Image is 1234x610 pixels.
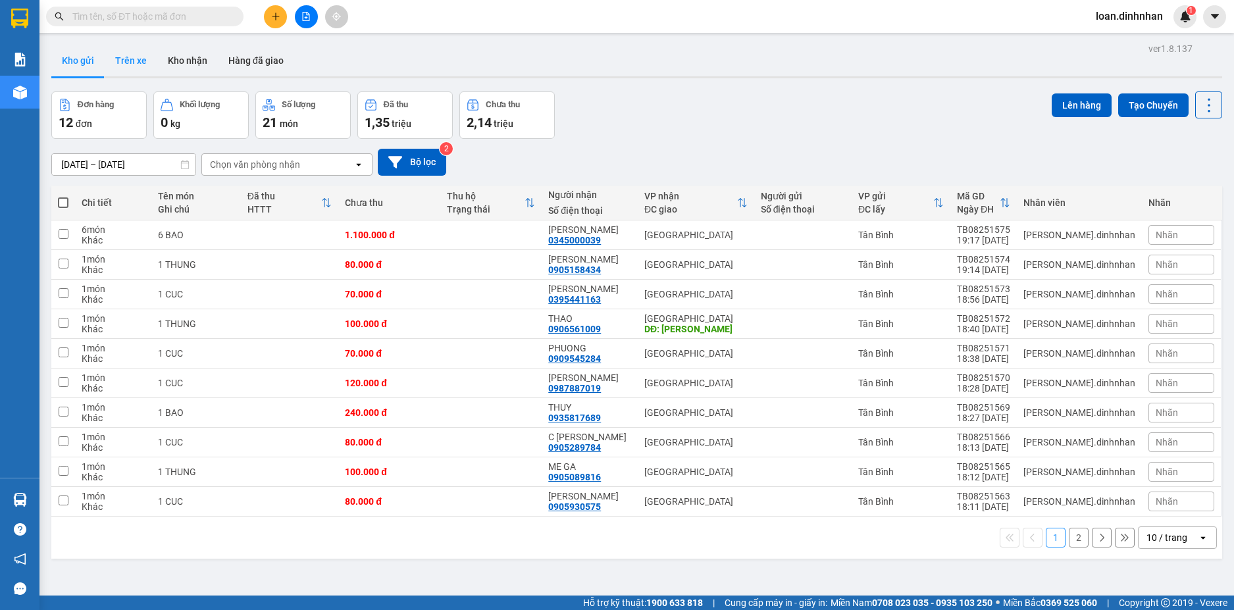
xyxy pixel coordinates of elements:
[1156,467,1178,477] span: Nhãn
[78,100,114,109] div: Đơn hàng
[264,5,287,28] button: plus
[957,501,1010,512] div: 18:11 [DATE]
[1156,289,1178,299] span: Nhãn
[996,600,1000,605] span: ⚪️
[13,493,27,507] img: warehouse-icon
[957,413,1010,423] div: 18:27 [DATE]
[82,353,145,364] div: Khác
[357,91,453,139] button: Đã thu1,35 triệu
[82,501,145,512] div: Khác
[548,501,601,512] div: 0905930575
[158,230,234,240] div: 6 BAO
[1107,596,1109,610] span: |
[82,284,145,294] div: 1 món
[1148,41,1193,56] div: ver 1.8.137
[82,461,145,472] div: 1 món
[957,432,1010,442] div: TB08251566
[241,186,338,220] th: Toggle SortBy
[384,100,408,109] div: Đã thu
[153,91,249,139] button: Khối lượng0kg
[644,407,748,418] div: [GEOGRAPHIC_DATA]
[52,154,195,175] input: Select a date range.
[76,118,92,129] span: đơn
[247,204,321,215] div: HTTT
[957,491,1010,501] div: TB08251563
[548,372,631,383] div: HOANG HIEP
[957,402,1010,413] div: TB08251569
[548,324,601,334] div: 0906561009
[1023,230,1135,240] div: phuong.dinhnhan
[1189,6,1193,15] span: 1
[858,191,933,201] div: VP gửi
[548,343,631,353] div: PHUONG
[494,118,513,129] span: triệu
[158,289,234,299] div: 1 CUC
[1148,197,1214,208] div: Nhãn
[548,190,631,200] div: Người nhận
[548,313,631,324] div: THAO
[548,472,601,482] div: 0905089816
[158,259,234,270] div: 1 THUNG
[957,265,1010,275] div: 19:14 [DATE]
[548,265,601,275] div: 0905158434
[1209,11,1221,22] span: caret-down
[1156,437,1178,447] span: Nhãn
[1146,531,1187,544] div: 10 / trang
[158,407,234,418] div: 1 BAO
[644,378,748,388] div: [GEOGRAPHIC_DATA]
[548,461,631,472] div: ME GA
[365,114,390,130] span: 1,35
[82,402,145,413] div: 1 món
[280,118,298,129] span: món
[1052,93,1112,117] button: Lên hàng
[332,12,341,21] span: aim
[1085,8,1173,24] span: loan.dinhnhan
[644,289,748,299] div: [GEOGRAPHIC_DATA]
[644,348,748,359] div: [GEOGRAPHIC_DATA]
[447,191,525,201] div: Thu hộ
[295,5,318,28] button: file-add
[55,12,64,21] span: search
[957,372,1010,383] div: TB08251570
[1046,528,1066,547] button: 1
[82,343,145,353] div: 1 món
[1198,532,1208,543] svg: open
[725,596,827,610] span: Cung cấp máy in - giấy in:
[170,118,180,129] span: kg
[157,45,218,76] button: Kho nhận
[345,289,434,299] div: 70.000 đ
[957,294,1010,305] div: 18:56 [DATE]
[1023,259,1135,270] div: phuong.dinhnhan
[72,9,228,24] input: Tìm tên, số ĐT hoặc mã đơn
[161,114,168,130] span: 0
[14,523,26,536] span: question-circle
[14,582,26,595] span: message
[82,413,145,423] div: Khác
[59,114,73,130] span: 12
[858,378,944,388] div: Tân Bình
[1156,378,1178,388] span: Nhãn
[82,235,145,245] div: Khác
[831,596,992,610] span: Miền Nam
[644,191,737,201] div: VP nhận
[82,224,145,235] div: 6 món
[1023,348,1135,359] div: phuong.dinhnhan
[1156,318,1178,329] span: Nhãn
[644,496,748,507] div: [GEOGRAPHIC_DATA]
[957,383,1010,394] div: 18:28 [DATE]
[82,324,145,334] div: Khác
[548,235,601,245] div: 0345000039
[158,467,234,477] div: 1 THUNG
[957,324,1010,334] div: 18:40 [DATE]
[858,289,944,299] div: Tân Bình
[957,254,1010,265] div: TB08251574
[1156,496,1178,507] span: Nhãn
[548,432,631,442] div: C HIEN
[548,402,631,413] div: THUY
[858,467,944,477] div: Tân Bình
[1161,598,1170,607] span: copyright
[345,259,434,270] div: 80.000 đ
[345,230,434,240] div: 1.100.000 đ
[957,442,1010,453] div: 18:13 [DATE]
[858,318,944,329] div: Tân Bình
